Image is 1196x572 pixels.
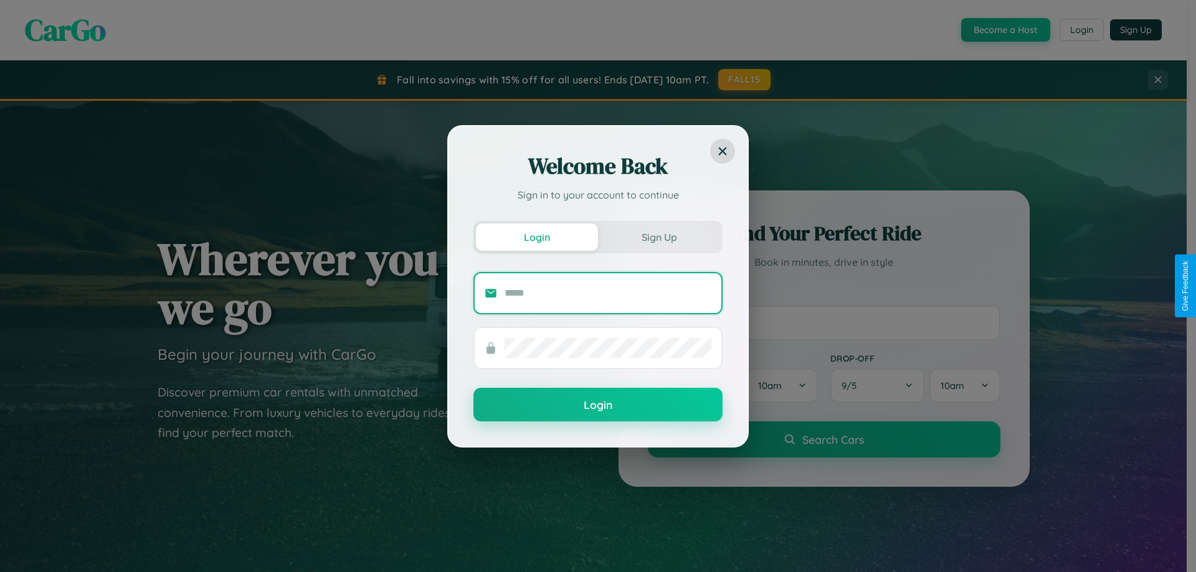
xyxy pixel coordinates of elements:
[473,388,723,421] button: Login
[476,223,598,251] button: Login
[473,187,723,202] p: Sign in to your account to continue
[473,151,723,181] h2: Welcome Back
[598,223,720,251] button: Sign Up
[1181,261,1190,311] div: Give Feedback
